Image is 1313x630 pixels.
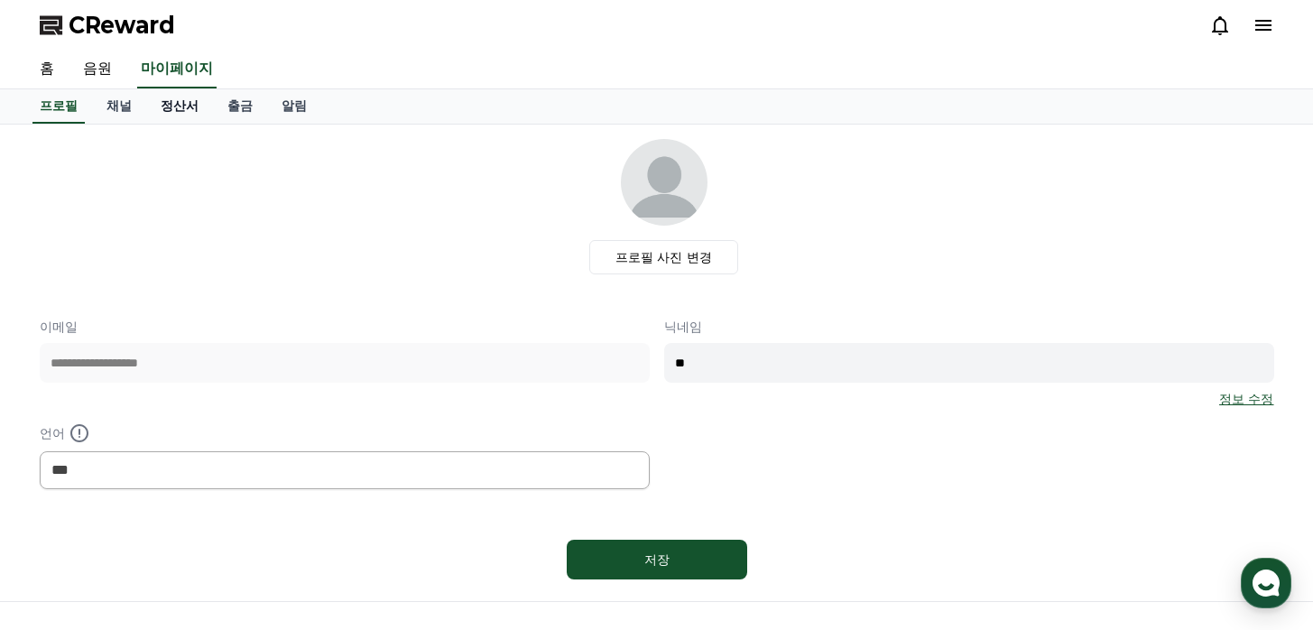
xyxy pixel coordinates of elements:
span: 대화 [165,508,187,523]
a: 정보 수정 [1219,390,1273,408]
a: 프로필 [32,89,85,124]
a: 출금 [213,89,267,124]
button: 저장 [567,540,747,579]
a: 설정 [233,480,347,525]
a: 마이페이지 [137,51,217,88]
a: 채널 [92,89,146,124]
span: CReward [69,11,175,40]
label: 프로필 사진 변경 [589,240,738,274]
a: 알림 [267,89,321,124]
span: 홈 [57,507,68,522]
a: CReward [40,11,175,40]
a: 홈 [5,480,119,525]
img: profile_image [621,139,707,226]
span: 설정 [279,507,301,522]
div: 저장 [603,551,711,569]
p: 이메일 [40,318,650,336]
p: 언어 [40,422,650,444]
p: 닉네임 [664,318,1274,336]
a: 정산서 [146,89,213,124]
a: 음원 [69,51,126,88]
a: 대화 [119,480,233,525]
a: 홈 [25,51,69,88]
